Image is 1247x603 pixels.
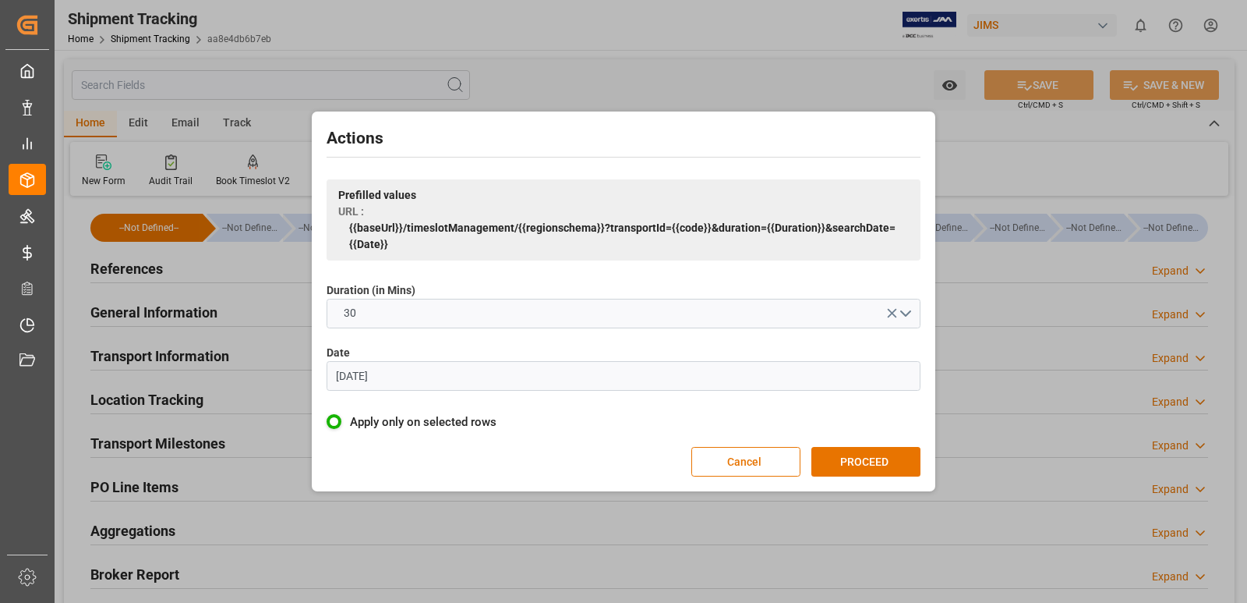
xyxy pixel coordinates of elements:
[327,282,415,299] span: Duration (in Mins)
[691,447,800,477] button: Cancel
[811,447,920,477] button: PROCEED
[327,361,920,391] input: DD.MM.YYYY
[327,126,920,151] h2: Actions
[336,305,364,321] span: 30
[349,220,909,253] span: {{baseUrl}}/timeslotManagement/{{regionschema}}?transportId={{code}}&duration={{Duration}}&search...
[338,187,416,204] span: Prefilled values
[327,299,920,328] button: open menu
[327,413,920,431] label: Apply only on selected rows
[338,204,364,220] span: URL :
[327,345,350,361] span: Date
